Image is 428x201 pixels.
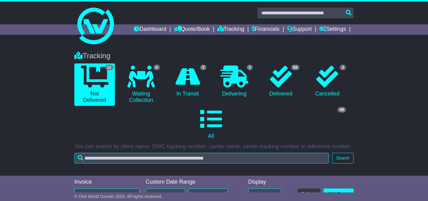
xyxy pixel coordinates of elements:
a: 12 Not Delivered [74,63,115,106]
span: 6 [154,65,160,70]
a: Support [287,24,312,35]
a: 3 Cancelled [307,63,348,99]
span: 3 [247,65,253,70]
div: Invoice [74,179,140,185]
a: 84 Delivered [260,63,301,99]
span: 3 [200,65,207,70]
span: 3 [340,65,346,70]
div: Display [248,179,281,185]
a: 6 Waiting Collection [121,63,161,106]
a: CSV Export [324,188,354,199]
span: 99 [338,107,346,113]
a: 3 Delivering [214,63,255,99]
a: Tracking [218,24,244,35]
button: Search [332,153,353,163]
a: Financials [252,24,280,35]
a: 3 In Transit [168,63,208,99]
a: Settings [319,24,346,35]
div: Custom Date Range [146,179,235,185]
div: Tracking [71,52,357,60]
button: Refresh [298,188,320,199]
a: Quote/Book [174,24,210,35]
span: © One World Courier 2025. All rights reserved. [74,194,162,199]
span: 84 [291,65,299,70]
span: 12 [105,65,113,70]
a: Dashboard [134,24,166,35]
p: You can search by client name, OWC tracking number, carrier name, carrier tracking number or refe... [74,143,354,150]
a: 99 All [74,106,348,142]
